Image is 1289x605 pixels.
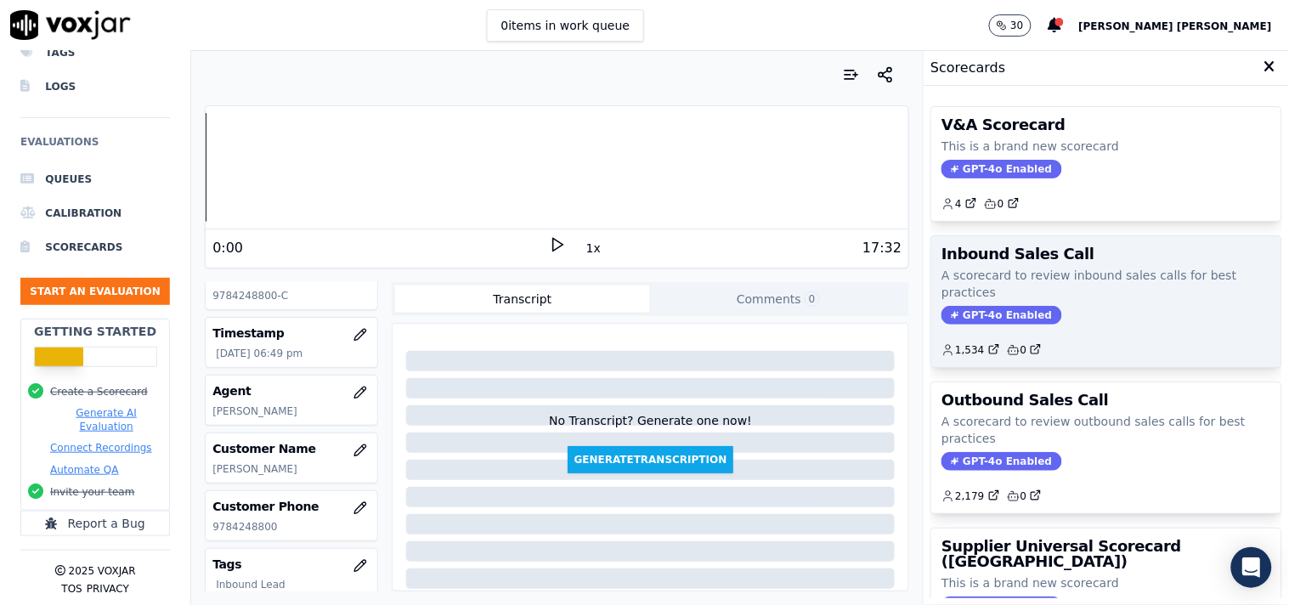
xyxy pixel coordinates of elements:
[941,452,1061,471] span: GPT-4o Enabled
[212,520,370,534] p: 9784248800
[87,582,129,596] button: Privacy
[50,441,152,455] button: Connect Recordings
[20,196,170,230] a: Calibration
[984,197,1020,211] a: 0
[583,236,604,260] button: 1x
[20,36,170,70] a: Tags
[941,343,1006,357] button: 1,534
[212,556,370,573] h3: Tags
[212,382,370,399] h3: Agent
[69,564,136,578] p: 2025 Voxjar
[862,238,902,258] div: 17:32
[941,306,1061,325] span: GPT-4o Enabled
[941,489,1006,503] button: 2,179
[50,485,134,499] button: Invite your team
[212,440,370,457] h3: Customer Name
[20,230,170,264] a: Scorecards
[212,238,243,258] div: 0:00
[20,162,170,196] a: Queues
[216,347,370,360] p: [DATE] 06:49 pm
[941,117,1271,133] h3: V&A Scorecard
[20,132,170,162] h6: Evaluations
[941,138,1271,155] p: This is a brand new scorecard
[941,197,984,211] button: 4
[50,385,148,399] button: Create a Scorecard
[1079,15,1289,36] button: [PERSON_NAME] [PERSON_NAME]
[61,582,82,596] button: TOS
[650,286,906,313] button: Comments
[941,160,1061,178] span: GPT-4o Enabled
[989,14,1048,37] button: 30
[941,197,977,211] a: 4
[212,404,370,418] p: [PERSON_NAME]
[1007,489,1043,503] a: 0
[1079,20,1272,32] span: [PERSON_NAME] [PERSON_NAME]
[1007,343,1043,357] a: 0
[549,412,752,446] div: No Transcript? Generate one now!
[989,14,1031,37] button: 30
[1231,547,1272,588] div: Open Intercom Messenger
[34,323,156,340] h2: Getting Started
[805,291,820,307] span: 0
[212,325,370,342] h3: Timestamp
[487,9,645,42] button: 0items in work queue
[20,511,170,536] button: Report a Bug
[924,51,1289,86] div: Scorecards
[20,70,170,104] a: Logs
[212,498,370,515] h3: Customer Phone
[941,413,1271,447] p: A scorecard to review outbound sales calls for best practices
[10,10,131,40] img: voxjar logo
[395,286,651,313] button: Transcript
[50,463,118,477] button: Automate QA
[941,246,1271,262] h3: Inbound Sales Call
[941,267,1271,301] p: A scorecard to review inbound sales calls for best practices
[941,393,1271,408] h3: Outbound Sales Call
[941,539,1271,569] h3: Supplier Universal Scorecard ([GEOGRAPHIC_DATA])
[50,406,162,433] button: Generate AI Evaluation
[941,489,999,503] a: 2,179
[212,462,370,476] p: [PERSON_NAME]
[212,289,370,302] p: 9784248800-C
[1010,19,1023,32] p: 30
[941,574,1271,591] p: This is a brand new scorecard
[941,343,999,357] a: 1,534
[568,446,734,473] button: GenerateTranscription
[216,578,370,591] p: Inbound Lead
[20,278,170,305] button: Start an Evaluation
